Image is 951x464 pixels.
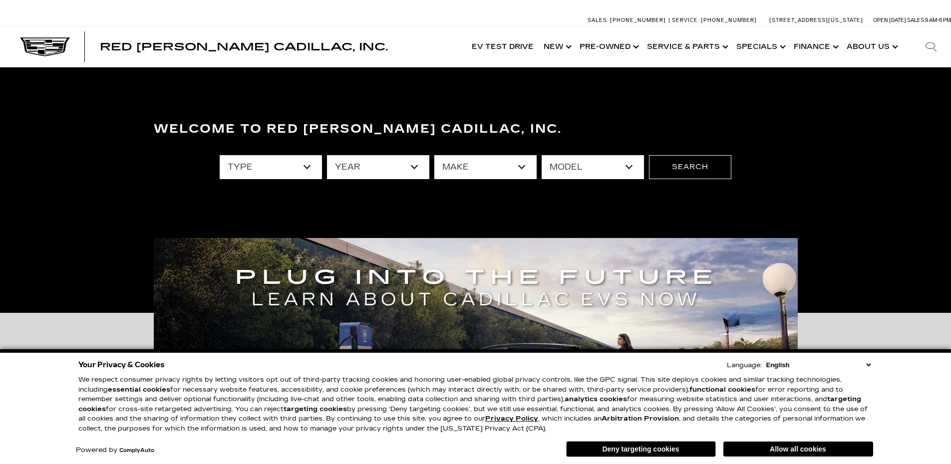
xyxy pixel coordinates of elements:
[434,155,537,179] select: Filter by make
[672,17,699,23] span: Service:
[485,415,538,423] a: Privacy Policy
[565,395,627,403] strong: analytics cookies
[154,119,798,139] h3: Welcome to Red [PERSON_NAME] Cadillac, Inc.
[723,442,873,457] button: Allow all cookies
[566,441,716,457] button: Deny targeting cookies
[78,358,165,372] span: Your Privacy & Cookies
[327,155,429,179] select: Filter by year
[539,27,575,67] a: New
[925,17,951,23] span: 9 AM-6 PM
[642,27,731,67] a: Service & Parts
[78,375,873,434] p: We respect consumer privacy rights by letting visitors opt out of third-party tracking cookies an...
[76,447,154,454] div: Powered by
[284,405,347,413] strong: targeting cookies
[764,360,873,370] select: Language Select
[731,27,789,67] a: Specials
[769,17,863,23] a: [STREET_ADDRESS][US_STATE]
[467,27,539,67] a: EV Test Drive
[588,17,609,23] span: Sales:
[575,27,642,67] a: Pre-Owned
[542,155,644,179] select: Filter by model
[701,17,757,23] span: [PHONE_NUMBER]
[907,17,925,23] span: Sales:
[789,27,842,67] a: Finance
[220,155,322,179] select: Filter by type
[119,448,154,454] a: ComplyAuto
[610,17,666,23] span: [PHONE_NUMBER]
[602,415,679,423] strong: Arbitration Provision
[588,17,668,23] a: Sales: [PHONE_NUMBER]
[100,41,388,53] span: Red [PERSON_NAME] Cadillac, Inc.
[78,395,861,413] strong: targeting cookies
[727,362,762,369] div: Language:
[873,17,906,23] span: Open [DATE]
[842,27,901,67] a: About Us
[100,42,388,52] a: Red [PERSON_NAME] Cadillac, Inc.
[20,37,70,56] img: Cadillac Dark Logo with Cadillac White Text
[668,17,759,23] a: Service: [PHONE_NUMBER]
[649,155,731,179] button: Search
[108,386,170,394] strong: essential cookies
[689,386,755,394] strong: functional cookies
